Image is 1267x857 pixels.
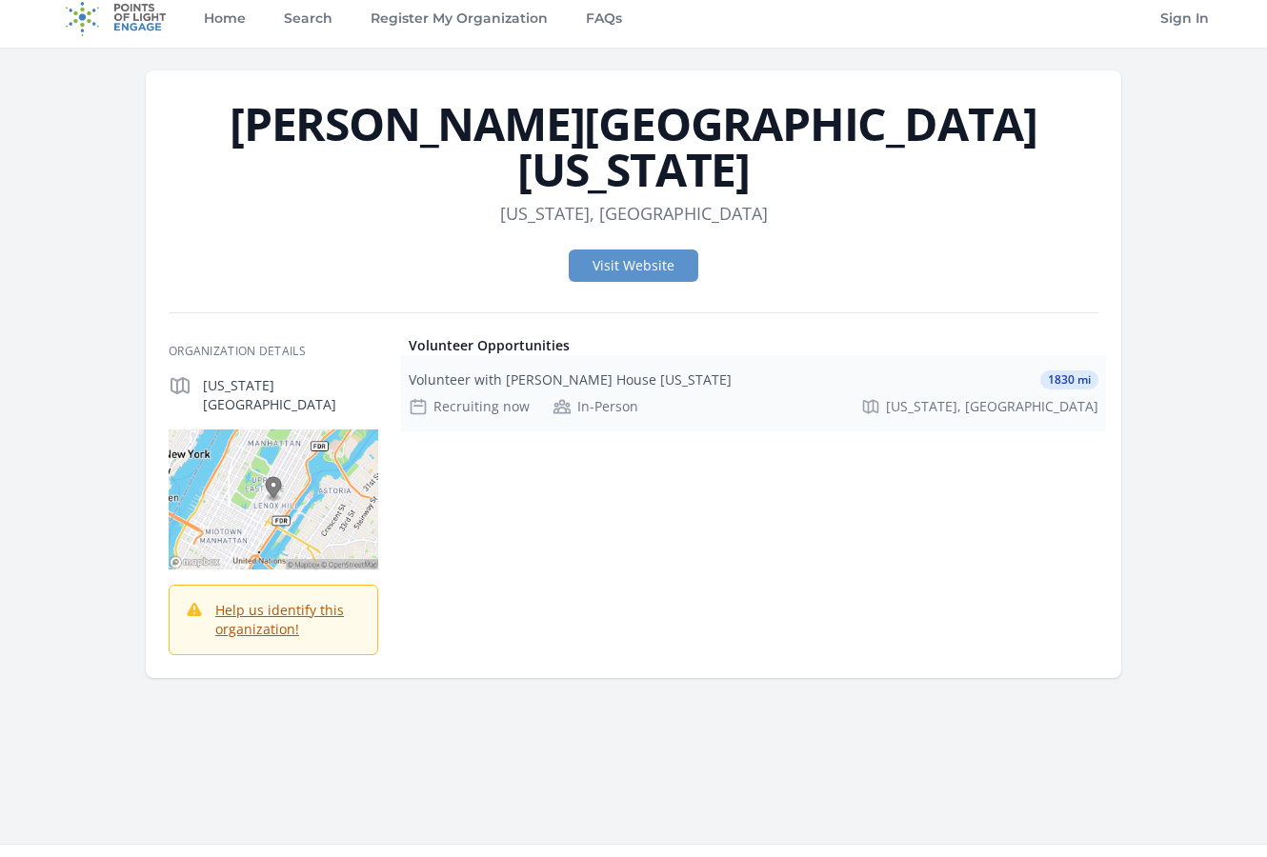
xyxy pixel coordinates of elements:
div: In-Person [553,397,638,416]
span: 1830 mi [1040,370,1098,389]
div: Recruiting now [409,397,530,416]
span: [US_STATE], [GEOGRAPHIC_DATA] [886,397,1098,416]
h1: [PERSON_NAME][GEOGRAPHIC_DATA] [US_STATE] [169,101,1098,192]
img: Map [169,429,378,569]
a: Visit Website [569,249,698,282]
p: [US_STATE][GEOGRAPHIC_DATA] [203,376,378,414]
a: Volunteer with [PERSON_NAME] House [US_STATE] 1830 mi Recruiting now In-Person [US_STATE], [GEOGR... [401,355,1106,431]
h4: Volunteer Opportunities [409,336,1098,355]
dd: [US_STATE], [GEOGRAPHIC_DATA] [500,200,768,227]
h3: Organization Details [169,344,378,359]
div: Volunteer with [PERSON_NAME] House [US_STATE] [409,370,732,389]
a: Help us identify this organization! [215,601,344,638]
